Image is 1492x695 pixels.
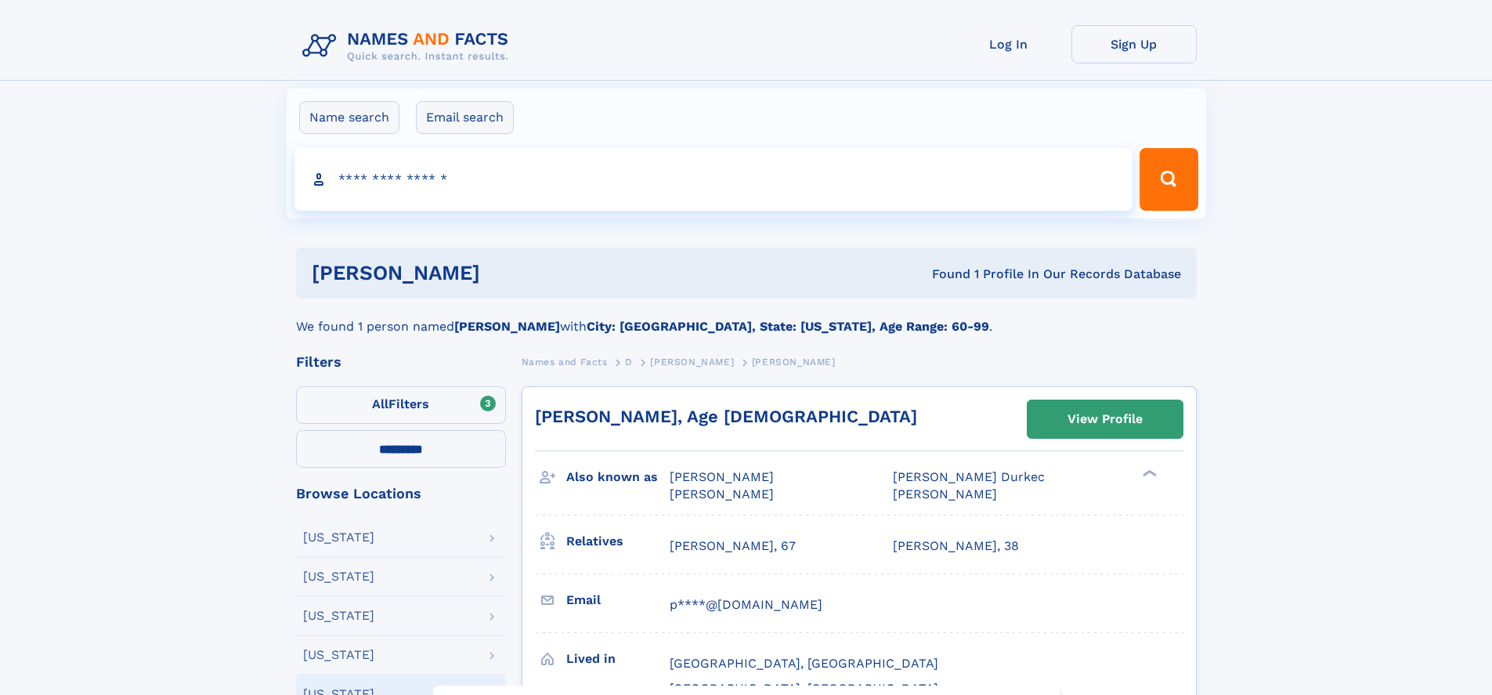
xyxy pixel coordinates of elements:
[294,148,1133,211] input: search input
[312,263,706,283] h1: [PERSON_NAME]
[303,610,374,622] div: [US_STATE]
[670,538,796,555] a: [PERSON_NAME], 67
[1028,400,1183,438] a: View Profile
[893,469,1045,484] span: [PERSON_NAME] Durkec
[299,101,399,134] label: Name search
[296,386,506,424] label: Filters
[566,528,670,555] h3: Relatives
[706,266,1181,283] div: Found 1 Profile In Our Records Database
[535,407,917,426] a: [PERSON_NAME], Age [DEMOGRAPHIC_DATA]
[296,299,1197,336] div: We found 1 person named with .
[566,646,670,672] h3: Lived in
[372,396,388,411] span: All
[625,357,633,367] span: D
[416,101,514,134] label: Email search
[946,25,1071,63] a: Log In
[296,487,506,501] div: Browse Locations
[296,25,522,67] img: Logo Names and Facts
[303,570,374,583] div: [US_STATE]
[296,355,506,369] div: Filters
[1140,148,1198,211] button: Search Button
[1068,401,1143,437] div: View Profile
[670,469,774,484] span: [PERSON_NAME]
[625,352,633,371] a: D
[893,487,997,501] span: [PERSON_NAME]
[1071,25,1197,63] a: Sign Up
[670,656,938,671] span: [GEOGRAPHIC_DATA], [GEOGRAPHIC_DATA]
[454,319,560,334] b: [PERSON_NAME]
[303,531,374,544] div: [US_STATE]
[893,538,1019,555] a: [PERSON_NAME], 38
[650,352,734,371] a: [PERSON_NAME]
[566,587,670,614] h3: Email
[303,649,374,661] div: [US_STATE]
[650,357,734,367] span: [PERSON_NAME]
[1139,469,1158,479] div: ❯
[670,487,774,501] span: [PERSON_NAME]
[522,352,608,371] a: Names and Facts
[566,464,670,490] h3: Also known as
[752,357,836,367] span: [PERSON_NAME]
[587,319,989,334] b: City: [GEOGRAPHIC_DATA], State: [US_STATE], Age Range: 60-99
